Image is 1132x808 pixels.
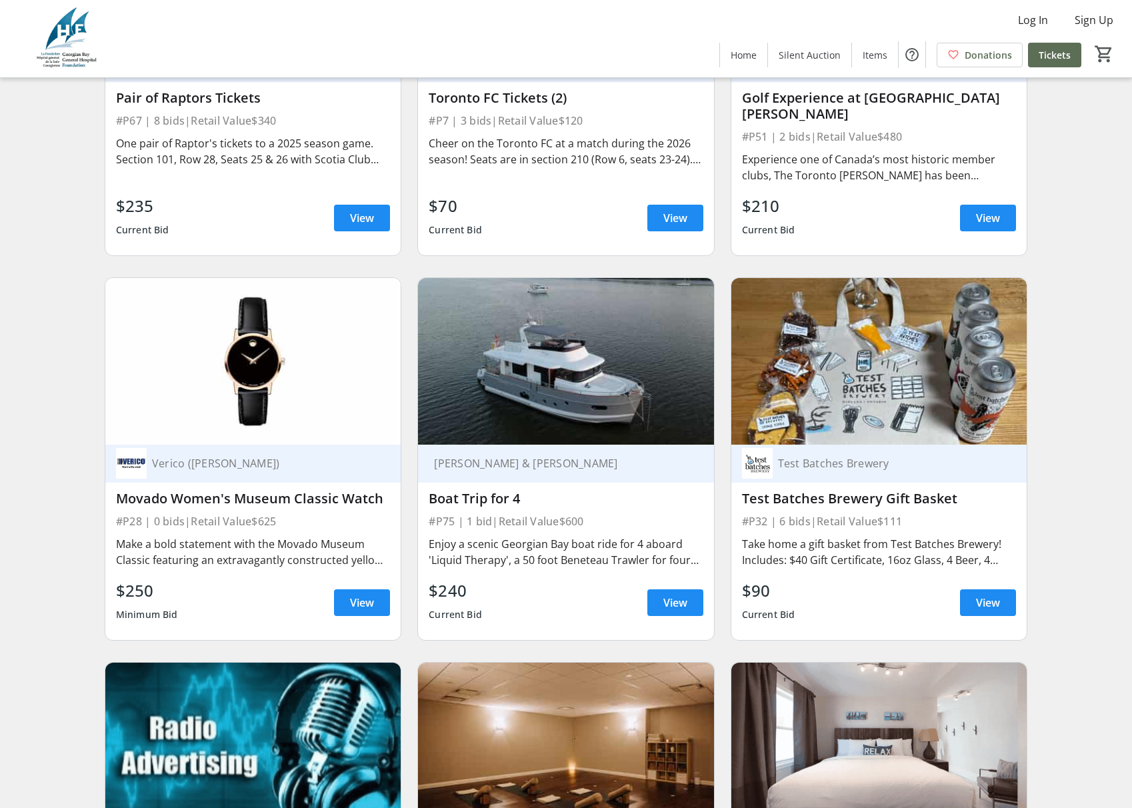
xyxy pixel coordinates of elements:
span: View [350,595,374,611]
a: Silent Auction [768,43,851,67]
div: $240 [429,579,482,603]
div: One pair of Raptor's tickets to a 2025 season game. Section 101, Row 28, Seats 25 & 26 with Scoti... [116,135,390,167]
a: View [960,205,1016,231]
div: Toronto FC Tickets (2) [429,90,703,106]
span: Items [863,48,887,62]
a: Items [852,43,898,67]
div: $250 [116,579,178,603]
a: View [647,589,703,616]
div: Make a bold statement with the Movado Museum Classic featuring an extravagantly constructed yello... [116,536,390,568]
div: Current Bid [742,603,795,627]
div: $210 [742,194,795,218]
div: #P32 | 6 bids | Retail Value $111 [742,512,1016,531]
a: View [334,205,390,231]
img: Verico (Martin Marshall) [116,448,147,479]
span: Silent Auction [779,48,841,62]
img: Georgian Bay General Hospital Foundation's Logo [8,5,127,72]
span: View [976,210,1000,226]
span: Tickets [1039,48,1071,62]
div: [PERSON_NAME] & [PERSON_NAME] [429,457,687,470]
div: Take home a gift basket from Test Batches Brewery! Includes: $40 Gift Certificate, 16oz Glass, 4 ... [742,536,1016,568]
div: #P51 | 2 bids | Retail Value $480 [742,127,1016,146]
div: Golf Experience at [GEOGRAPHIC_DATA][PERSON_NAME] [742,90,1016,122]
div: Experience one of Canada’s most historic member clubs, The Toronto [PERSON_NAME] has been providi... [742,151,1016,183]
a: View [647,205,703,231]
div: Boat Trip for 4 [429,491,703,507]
img: Movado Women's Museum Classic Watch [105,278,401,444]
div: Movado Women's Museum Classic Watch [116,491,390,507]
div: #P28 | 0 bids | Retail Value $625 [116,512,390,531]
span: View [350,210,374,226]
a: View [960,589,1016,616]
a: Tickets [1028,43,1081,67]
div: Enjoy a scenic Georgian Bay boat ride for 4 aboard 'Liquid Therapy', a 50 foot Beneteau Trawler f... [429,536,703,568]
div: $90 [742,579,795,603]
a: Donations [937,43,1023,67]
div: Current Bid [429,603,482,627]
div: $70 [429,194,482,218]
img: Test Batches Brewery Gift Basket [731,278,1027,444]
img: Test Batches Brewery [742,448,773,479]
div: Minimum Bid [116,603,178,627]
a: View [334,589,390,616]
div: $235 [116,194,169,218]
div: Test Batches Brewery [773,457,1000,470]
span: Home [731,48,757,62]
div: Current Bid [116,218,169,242]
button: Sign Up [1064,9,1124,31]
img: Boat Trip for 4 [418,278,713,444]
div: Test Batches Brewery Gift Basket [742,491,1016,507]
div: #P7 | 3 bids | Retail Value $120 [429,111,703,130]
div: #P75 | 1 bid | Retail Value $600 [429,512,703,531]
span: Log In [1018,12,1048,28]
div: Current Bid [742,218,795,242]
div: Pair of Raptors Tickets [116,90,390,106]
button: Log In [1007,9,1059,31]
span: View [663,595,687,611]
button: Help [899,41,925,68]
span: Sign Up [1075,12,1113,28]
div: Verico ([PERSON_NAME]) [147,457,374,470]
span: View [976,595,1000,611]
span: View [663,210,687,226]
div: #P67 | 8 bids | Retail Value $340 [116,111,390,130]
div: Current Bid [429,218,482,242]
button: Cart [1092,42,1116,66]
a: Home [720,43,767,67]
div: Cheer on the Toronto FC at a match during the 2026 season! Seats are in section 210 (Row 6, seats... [429,135,703,167]
span: Donations [965,48,1012,62]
